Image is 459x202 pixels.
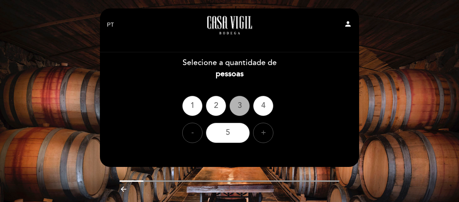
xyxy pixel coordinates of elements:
[344,20,352,28] i: person
[119,185,128,193] i: arrow_backward
[206,96,226,116] div: 2
[187,16,272,34] a: Casa Vigil - Restaurante
[216,69,244,79] b: pessoas
[206,123,250,143] div: 5
[253,123,273,143] div: +
[253,96,273,116] div: 4
[100,57,359,80] div: Selecione a quantidade de
[230,96,250,116] div: 3
[182,123,202,143] div: -
[344,20,352,30] button: person
[182,96,202,116] div: 1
